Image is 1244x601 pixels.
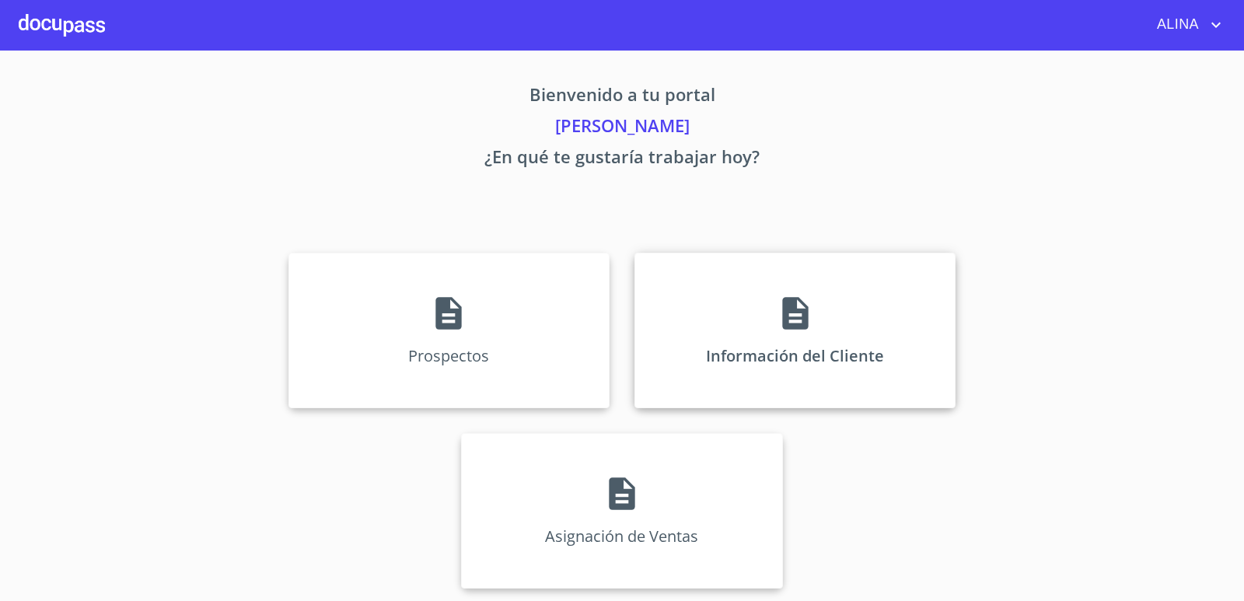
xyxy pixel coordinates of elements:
[143,144,1101,175] p: ¿En qué te gustaría trabajar hoy?
[706,345,884,366] p: Información del Cliente
[143,82,1101,113] p: Bienvenido a tu portal
[545,526,698,547] p: Asignación de Ventas
[1145,12,1225,37] button: account of current user
[408,345,489,366] p: Prospectos
[143,113,1101,144] p: [PERSON_NAME]
[1145,12,1207,37] span: ALINA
